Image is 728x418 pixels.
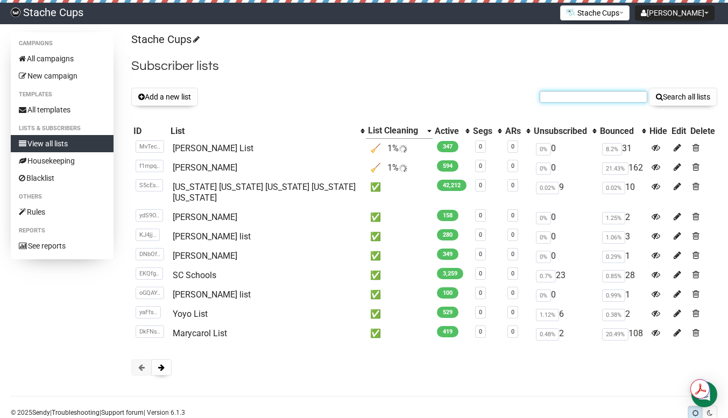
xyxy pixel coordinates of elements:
td: 23 [532,266,598,285]
td: 0 [532,139,598,159]
td: ✅ [366,285,433,304]
span: DkFNs.. [136,325,164,338]
span: 1.25% [602,212,625,224]
a: Housekeeping [11,152,114,169]
span: 0% [536,162,551,175]
a: All templates [11,101,114,118]
span: 419 [437,326,458,337]
a: SC Schools [173,270,216,280]
td: 1 [598,285,647,304]
td: 9 [532,178,598,208]
div: Bounced [600,126,637,137]
td: ✅ [366,208,433,227]
td: 🧹 1% [366,139,433,159]
span: yaFfs.. [136,306,161,318]
td: 2 [532,324,598,343]
th: Edit: No sort applied, sorting is disabled [669,123,688,139]
button: Add a new list [131,88,198,106]
td: ✅ [366,304,433,324]
span: 158 [437,210,458,221]
td: 0 [532,285,598,304]
a: [PERSON_NAME] list [173,231,251,242]
div: List [171,126,355,137]
td: ✅ [366,246,433,266]
a: 0 [479,251,482,258]
a: 0 [511,289,514,296]
span: MvTec.. [136,140,164,153]
td: ✅ [366,178,433,208]
span: 100 [437,287,458,299]
span: oGQAY.. [136,287,164,299]
img: 1.png [566,8,575,17]
a: Blacklist [11,169,114,187]
td: 6 [532,304,598,324]
span: 349 [437,249,458,260]
div: Edit [672,126,686,137]
a: 0 [511,182,514,189]
a: Rules [11,203,114,221]
span: 0.29% [602,251,625,263]
button: Search all lists [649,88,717,106]
td: ✅ [366,324,433,343]
th: ID: No sort applied, sorting is disabled [131,123,168,139]
span: 0% [536,231,551,244]
td: 108 [598,324,647,343]
div: Delete [690,126,715,137]
a: 0 [479,231,482,238]
a: 0 [479,212,482,219]
a: [PERSON_NAME] [173,162,237,173]
span: ydS9O.. [136,209,163,222]
img: loader.gif [399,164,407,173]
a: 0 [479,270,482,277]
td: 3 [598,227,647,246]
a: 0 [511,251,514,258]
span: KJ4jj.. [136,229,160,241]
span: 0.7% [536,270,556,282]
span: 3,259 [437,268,463,279]
span: 20.49% [602,328,628,341]
a: 0 [511,143,514,150]
td: 0 [532,208,598,227]
img: 8653db3730727d876aa9d6134506b5c0 [11,8,20,17]
span: 0.02% [602,182,625,194]
span: 347 [437,141,458,152]
a: 0 [511,270,514,277]
th: Hide: No sort applied, sorting is disabled [647,123,669,139]
span: 0.99% [602,289,625,302]
a: 0 [511,212,514,219]
a: 0 [479,328,482,335]
a: [PERSON_NAME] List [173,143,253,153]
div: Unsubscribed [534,126,587,137]
th: ARs: No sort applied, activate to apply an ascending sort [503,123,532,139]
span: 8.2% [602,143,622,155]
span: 0% [536,251,551,263]
span: 280 [437,229,458,240]
a: 0 [479,289,482,296]
td: 28 [598,266,647,285]
div: ARs [505,126,521,137]
span: 0% [536,289,551,302]
button: [PERSON_NAME] [635,5,715,20]
td: 1 [598,246,647,266]
th: Delete: No sort applied, sorting is disabled [688,123,717,139]
td: 0 [532,246,598,266]
a: [PERSON_NAME] [173,251,237,261]
span: 0% [536,143,551,155]
td: 31 [598,139,647,159]
li: Others [11,190,114,203]
div: Hide [649,126,667,137]
th: Bounced: No sort applied, activate to apply an ascending sort [598,123,647,139]
a: 0 [511,162,514,169]
span: 42,212 [437,180,467,191]
span: 529 [437,307,458,318]
span: 0.02% [536,182,559,194]
li: Templates [11,88,114,101]
th: Active: No sort applied, activate to apply an ascending sort [433,123,471,139]
a: [PERSON_NAME] list [173,289,251,300]
a: New campaign [11,67,114,84]
a: Marycarol List [173,328,227,338]
th: Segs: No sort applied, activate to apply an ascending sort [471,123,503,139]
a: 0 [511,309,514,316]
td: 2 [598,208,647,227]
span: S5cEs.. [136,179,163,192]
